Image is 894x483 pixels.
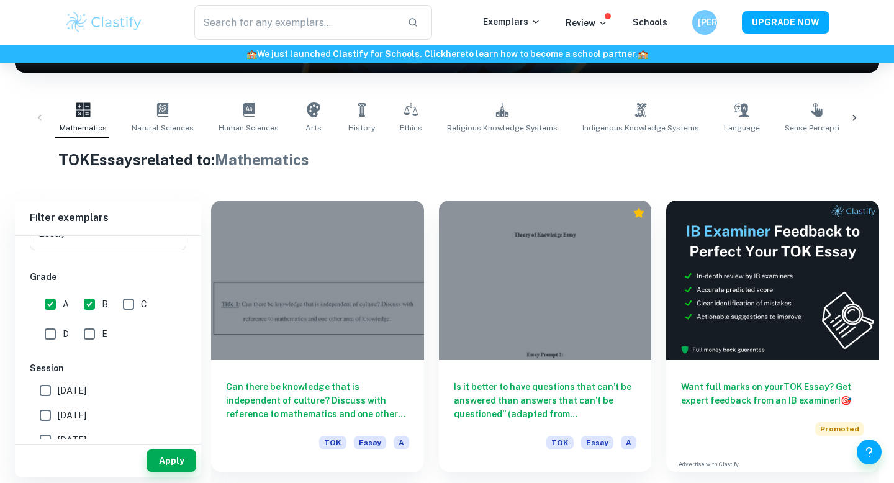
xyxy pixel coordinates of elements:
a: Can there be knowledge that is independent of culture? Discuss with reference to mathematics and ... [211,201,424,472]
img: Thumbnail [666,201,879,360]
a: Is it better to have questions that can’t be answered than answers that can’t be questioned” (ada... [439,201,652,472]
div: Premium [633,207,645,219]
span: Religious Knowledge Systems [447,122,558,133]
span: [DATE] [58,433,86,447]
button: Apply [147,449,196,472]
a: here [446,49,465,59]
span: B [102,297,108,311]
p: Review [566,16,608,30]
span: Sense Perception [785,122,849,133]
span: Essay [354,436,386,449]
span: E [102,327,107,341]
button: UPGRADE NOW [742,11,829,34]
span: A [63,297,69,311]
span: 🎯 [841,395,851,405]
span: 🏫 [638,49,648,59]
input: Search for any exemplars... [194,5,397,40]
span: History [348,122,375,133]
span: Mathematics [60,122,107,133]
h6: Session [30,361,186,375]
span: Essay [581,436,613,449]
span: Ethics [400,122,422,133]
h6: Can there be knowledge that is independent of culture? Discuss with reference to mathematics and ... [226,380,409,421]
h6: We just launched Clastify for Schools. Click to learn how to become a school partner. [2,47,892,61]
h6: [PERSON_NAME] [698,16,712,29]
span: TOK [546,436,574,449]
span: 🏫 [246,49,257,59]
span: TOK [319,436,346,449]
span: A [394,436,409,449]
img: Clastify logo [65,10,143,35]
span: D [63,327,69,341]
span: Indigenous Knowledge Systems [582,122,699,133]
span: [DATE] [58,384,86,397]
a: Advertise with Clastify [679,460,739,469]
h6: Want full marks on your TOK Essay ? Get expert feedback from an IB examiner! [681,380,864,407]
span: A [621,436,636,449]
span: Arts [305,122,322,133]
span: [DATE] [58,409,86,422]
button: [PERSON_NAME] [692,10,717,35]
span: Promoted [815,422,864,436]
a: Schools [633,17,667,27]
button: Help and Feedback [857,440,882,464]
h6: Grade [30,270,186,284]
span: Human Sciences [219,122,279,133]
span: Mathematics [215,151,309,168]
p: Exemplars [483,15,541,29]
h1: TOK Essays related to: [58,148,836,171]
a: Want full marks on yourTOK Essay? Get expert feedback from an IB examiner!PromotedAdvertise with ... [666,201,879,472]
h6: Is it better to have questions that can’t be answered than answers that can’t be questioned” (ada... [454,380,637,421]
span: Language [724,122,760,133]
span: Natural Sciences [132,122,194,133]
h6: Filter exemplars [15,201,201,235]
span: C [141,297,147,311]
